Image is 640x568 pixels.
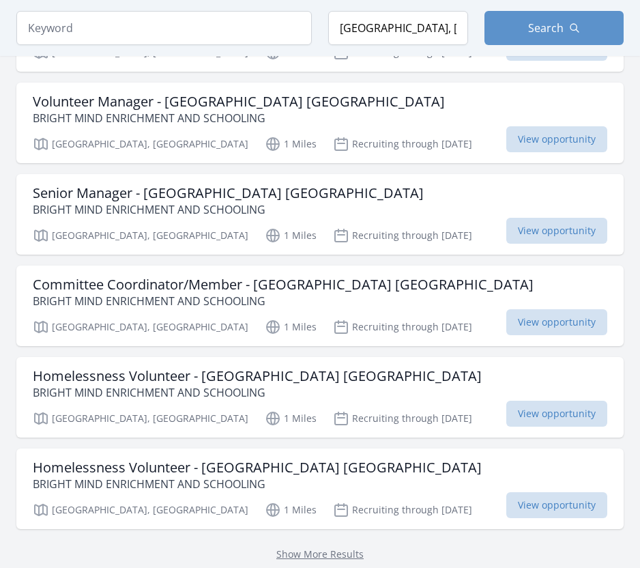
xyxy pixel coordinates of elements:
span: Search [528,20,564,36]
h3: Volunteer Manager - [GEOGRAPHIC_DATA] [GEOGRAPHIC_DATA] [33,94,445,110]
span: View opportunity [506,401,607,427]
a: Homelessness Volunteer - [GEOGRAPHIC_DATA] [GEOGRAPHIC_DATA] BRIGHT MIND ENRICHMENT AND SCHOOLING... [16,449,624,529]
p: BRIGHT MIND ENRICHMENT AND SCHOOLING [33,476,482,492]
p: [GEOGRAPHIC_DATA], [GEOGRAPHIC_DATA] [33,502,248,518]
p: 1 Miles [265,319,317,335]
p: Recruiting through [DATE] [333,410,472,427]
a: Committee Coordinator/Member - [GEOGRAPHIC_DATA] [GEOGRAPHIC_DATA] BRIGHT MIND ENRICHMENT AND SCH... [16,266,624,346]
p: BRIGHT MIND ENRICHMENT AND SCHOOLING [33,201,424,218]
p: [GEOGRAPHIC_DATA], [GEOGRAPHIC_DATA] [33,227,248,244]
p: BRIGHT MIND ENRICHMENT AND SCHOOLING [33,110,445,126]
h3: Committee Coordinator/Member - [GEOGRAPHIC_DATA] [GEOGRAPHIC_DATA] [33,276,534,293]
h3: Senior Manager - [GEOGRAPHIC_DATA] [GEOGRAPHIC_DATA] [33,185,424,201]
p: 1 Miles [265,410,317,427]
p: Recruiting through [DATE] [333,502,472,518]
a: Senior Manager - [GEOGRAPHIC_DATA] [GEOGRAPHIC_DATA] BRIGHT MIND ENRICHMENT AND SCHOOLING [GEOGRA... [16,174,624,255]
p: 1 Miles [265,136,317,152]
p: 1 Miles [265,502,317,518]
h3: Homelessness Volunteer - [GEOGRAPHIC_DATA] [GEOGRAPHIC_DATA] [33,368,482,384]
span: View opportunity [506,218,607,244]
input: Keyword [16,11,312,45]
a: Show More Results [276,548,364,560]
h3: Homelessness Volunteer - [GEOGRAPHIC_DATA] [GEOGRAPHIC_DATA] [33,459,482,476]
a: Volunteer Manager - [GEOGRAPHIC_DATA] [GEOGRAPHIC_DATA] BRIGHT MIND ENRICHMENT AND SCHOOLING [GEO... [16,83,624,163]
p: [GEOGRAPHIC_DATA], [GEOGRAPHIC_DATA] [33,136,248,152]
span: View opportunity [506,309,607,335]
p: [GEOGRAPHIC_DATA], [GEOGRAPHIC_DATA] [33,319,248,335]
p: Recruiting through [DATE] [333,227,472,244]
p: BRIGHT MIND ENRICHMENT AND SCHOOLING [33,293,534,309]
p: [GEOGRAPHIC_DATA], [GEOGRAPHIC_DATA] [33,410,248,427]
p: 1 Miles [265,227,317,244]
input: Location [328,11,468,45]
span: View opportunity [506,126,607,152]
p: Recruiting through [DATE] [333,319,472,335]
a: Homelessness Volunteer - [GEOGRAPHIC_DATA] [GEOGRAPHIC_DATA] BRIGHT MIND ENRICHMENT AND SCHOOLING... [16,357,624,438]
span: View opportunity [506,492,607,518]
p: Recruiting through [DATE] [333,136,472,152]
p: BRIGHT MIND ENRICHMENT AND SCHOOLING [33,384,482,401]
button: Search [484,11,624,45]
